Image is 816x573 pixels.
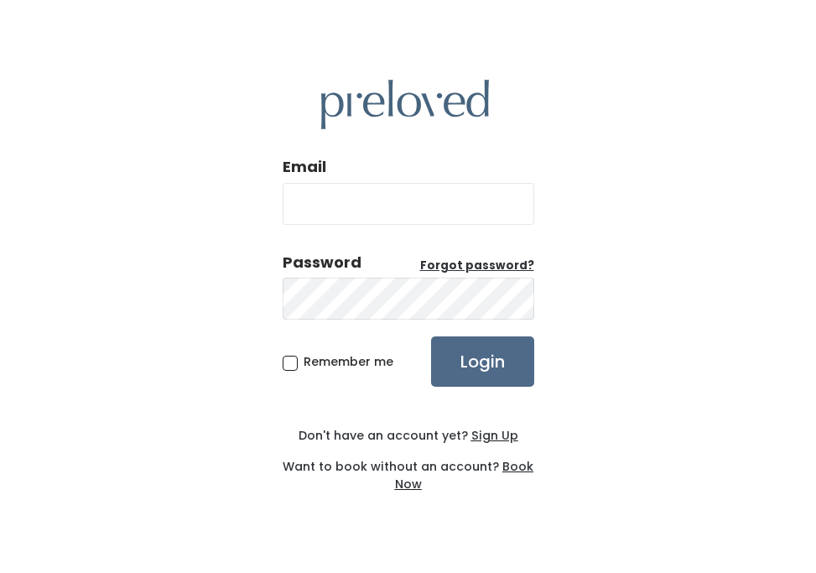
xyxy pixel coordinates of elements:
a: Book Now [395,458,534,492]
a: Forgot password? [420,258,534,274]
div: Don't have an account yet? [283,427,534,445]
div: Password [283,252,361,273]
label: Email [283,156,326,178]
input: Login [431,336,534,387]
div: Want to book without an account? [283,445,534,493]
a: Sign Up [468,427,518,444]
u: Sign Up [471,427,518,444]
img: preloved logo [321,80,489,129]
u: Forgot password? [420,258,534,273]
span: Remember me [304,353,393,370]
